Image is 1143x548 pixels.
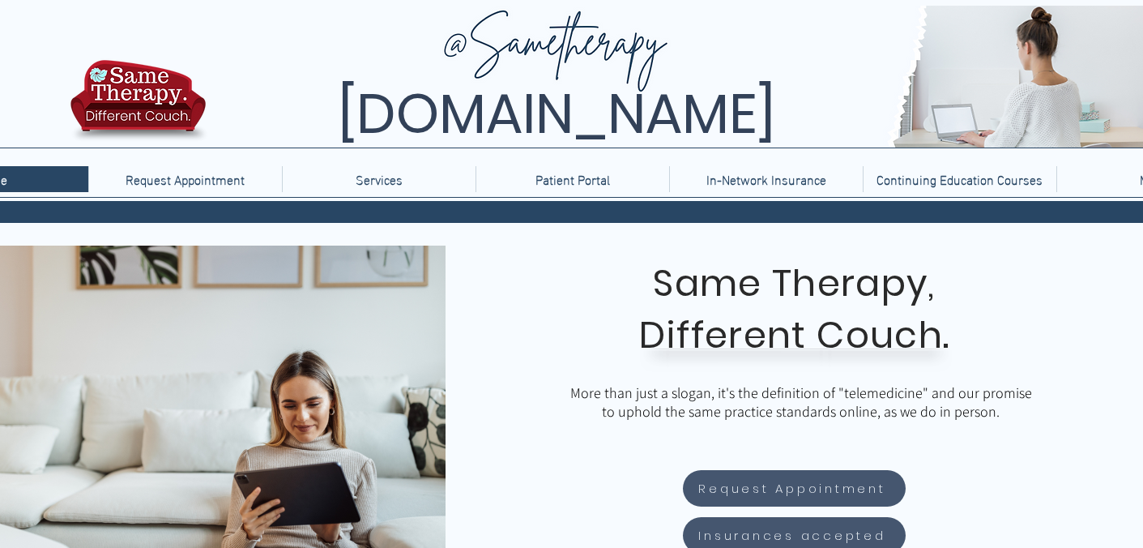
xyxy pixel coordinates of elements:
[868,166,1051,192] p: Continuing Education Courses
[698,479,885,498] span: Request Appointment
[566,383,1036,421] p: More than just a slogan, it's the definition of "telemedicine" and our promise to uphold the same...
[698,526,885,545] span: Insurances accepted
[527,166,618,192] p: Patient Portal
[117,166,253,192] p: Request Appointment
[348,166,411,192] p: Services
[88,166,282,192] a: Request Appointment
[639,310,950,361] span: Different Couch.
[669,166,863,192] a: In-Network Insurance
[66,58,211,153] img: TBH.US
[863,166,1056,192] a: Continuing Education Courses
[653,258,936,309] span: Same Therapy,
[698,166,834,192] p: In-Network Insurance
[476,166,669,192] a: Patient Portal
[282,166,476,192] div: Services
[338,75,775,152] span: [DOMAIN_NAME]
[683,470,906,507] a: Request Appointment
